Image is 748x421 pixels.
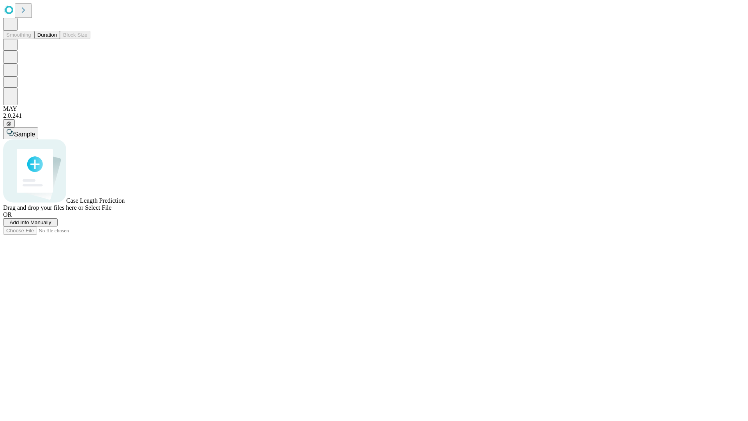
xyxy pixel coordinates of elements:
[14,131,35,138] span: Sample
[3,119,15,127] button: @
[10,219,51,225] span: Add Info Manually
[60,31,90,39] button: Block Size
[6,120,12,126] span: @
[3,204,83,211] span: Drag and drop your files here or
[85,204,111,211] span: Select File
[3,105,745,112] div: MAY
[34,31,60,39] button: Duration
[3,127,38,139] button: Sample
[3,31,34,39] button: Smoothing
[3,211,12,218] span: OR
[3,112,745,119] div: 2.0.241
[3,218,58,226] button: Add Info Manually
[66,197,125,204] span: Case Length Prediction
